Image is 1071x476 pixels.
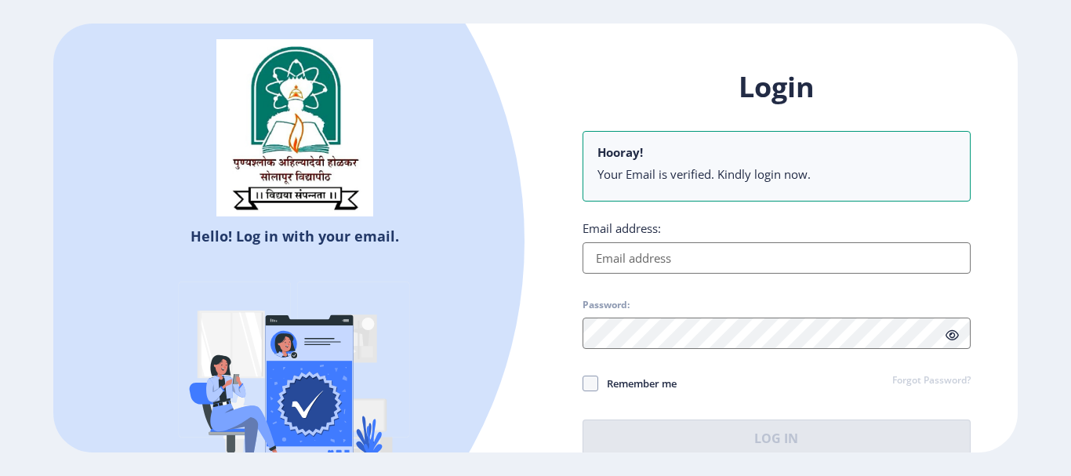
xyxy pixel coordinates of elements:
input: Email address [583,242,971,274]
b: Hooray! [597,144,643,160]
h1: Login [583,68,971,106]
label: Email address: [583,220,661,236]
label: Password: [583,299,630,311]
li: Your Email is verified. Kindly login now. [597,166,956,182]
a: Forgot Password? [892,374,971,388]
img: sulogo.png [216,39,373,216]
span: Remember me [598,374,677,393]
button: Log In [583,420,971,457]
